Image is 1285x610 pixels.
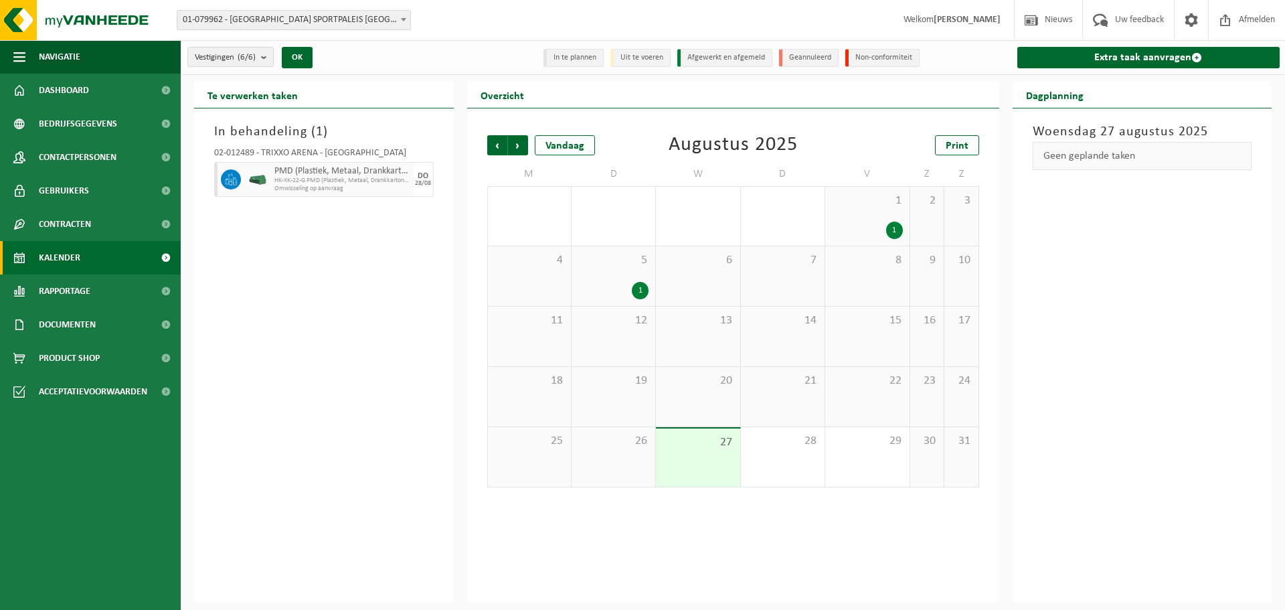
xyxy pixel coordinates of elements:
span: 20 [663,374,733,388]
span: 26 [578,434,649,449]
span: Kalender [39,241,80,275]
span: Contactpersonen [39,141,116,174]
span: Product Shop [39,341,100,375]
li: Geannuleerd [779,49,839,67]
div: 1 [886,222,903,239]
span: 28 [748,434,818,449]
span: Acceptatievoorwaarden [39,375,147,408]
button: Vestigingen(6/6) [187,47,274,67]
span: 17 [951,313,971,328]
li: Non-conformiteit [845,49,920,67]
td: Z [944,162,978,186]
div: 1 [632,282,649,299]
span: 30 [917,434,937,449]
span: 24 [951,374,971,388]
span: 4 [495,253,564,268]
span: 10 [951,253,971,268]
span: Dashboard [39,74,89,107]
span: 25 [495,434,564,449]
span: 29 [832,434,902,449]
h2: Overzicht [467,82,537,108]
span: Rapportage [39,275,90,308]
li: Uit te voeren [610,49,671,67]
span: 01-079962 - ANTWERPS SPORTPALEIS NV - MERKSEM [177,11,410,29]
span: Contracten [39,208,91,241]
div: 28/08 [415,180,431,187]
span: 1 [316,125,323,139]
h2: Te verwerken taken [194,82,311,108]
span: Gebruikers [39,174,89,208]
span: Omwisseling op aanvraag [274,185,410,193]
span: 16 [917,313,937,328]
h3: In behandeling ( ) [214,122,434,142]
div: Geen geplande taken [1033,142,1252,170]
a: Extra taak aanvragen [1017,47,1280,68]
span: Bedrijfsgegevens [39,107,117,141]
span: 14 [748,313,818,328]
td: M [487,162,572,186]
span: 18 [495,374,564,388]
span: 23 [917,374,937,388]
span: 27 [663,435,733,450]
span: 31 [951,434,971,449]
span: 6 [663,253,733,268]
span: Print [946,141,968,151]
span: 2 [917,194,937,208]
span: 13 [663,313,733,328]
span: 5 [578,253,649,268]
span: 01-079962 - ANTWERPS SPORTPALEIS NV - MERKSEM [177,10,411,30]
li: Afgewerkt en afgemeld [677,49,772,67]
td: W [656,162,740,186]
td: D [572,162,656,186]
span: 12 [578,313,649,328]
h3: Woensdag 27 augustus 2025 [1033,122,1252,142]
div: Vandaag [535,135,595,155]
a: Print [935,135,979,155]
img: HK-XK-22-GN-00 [248,175,268,185]
strong: [PERSON_NAME] [934,15,1001,25]
span: 9 [917,253,937,268]
span: 15 [832,313,902,328]
span: 7 [748,253,818,268]
td: V [825,162,910,186]
count: (6/6) [238,53,256,62]
span: 21 [748,374,818,388]
h2: Dagplanning [1013,82,1097,108]
span: Vestigingen [195,48,256,68]
td: Z [910,162,944,186]
span: 11 [495,313,564,328]
span: 19 [578,374,649,388]
div: 02-012489 - TRIXXO ARENA - [GEOGRAPHIC_DATA] [214,149,434,162]
span: Documenten [39,308,96,341]
span: Vorige [487,135,507,155]
div: DO [418,172,428,180]
td: D [741,162,825,186]
span: 8 [832,253,902,268]
span: PMD (Plastiek, Metaal, Drankkartons) (bedrijven) [274,166,410,177]
span: HK-XK-22-G PMD (Plastiek, Metaal, Drankkartons) (bedrijven) [274,177,410,185]
span: 22 [832,374,902,388]
span: Volgende [508,135,528,155]
span: 3 [951,194,971,208]
div: Augustus 2025 [669,135,798,155]
span: 1 [832,194,902,208]
li: In te plannen [543,49,604,67]
button: OK [282,47,313,68]
span: Navigatie [39,40,80,74]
